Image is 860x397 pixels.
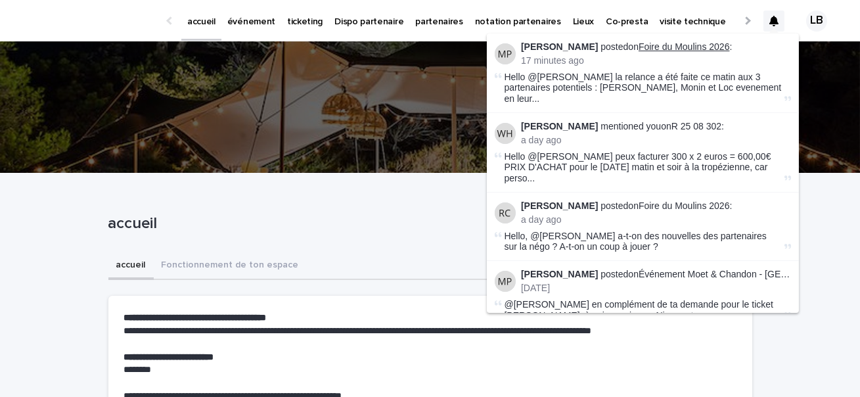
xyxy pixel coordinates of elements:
p: posted on : [521,269,791,280]
p: mentioned you on : [521,121,791,132]
img: Maureen Pilaud [495,43,516,64]
p: posted on : [521,200,791,212]
img: Ls34BcGeRexTGTNfXpUC [26,8,154,34]
p: accueil [108,214,747,233]
a: Foire du Moulins 2026 [639,200,730,211]
p: [DATE] [521,283,791,294]
span: Hello @[PERSON_NAME] peux facturer 300 x 2 euros = 600,00€ PRIX D'ACHAT pour le [DATE] matin et s... [505,151,782,184]
img: Maureen Pilaud [495,271,516,292]
a: Foire du Moulins 2026 [639,41,730,52]
span: Hello, @[PERSON_NAME] a-t-on des nouvelles des partenaires sur la négo ? A-t-on un coup à jouer ? [505,231,767,252]
button: Fonctionnement de ton espace [154,252,307,280]
img: Romane Camus [495,202,516,223]
button: accueil [108,252,154,280]
div: LB [806,11,827,32]
span: @[PERSON_NAME] en complément de ta demande pour le ticket [PERSON_NAME], à voir aussi avec Nimarent [505,299,774,321]
strong: [PERSON_NAME] [521,269,598,279]
img: William Hearsey [495,123,516,144]
strong: [PERSON_NAME] [521,200,598,211]
span: Hello @[PERSON_NAME] la relance a été faite ce matin aux 3 partenaires potentiels : [PERSON_NAME]... [505,72,782,105]
p: a day ago [521,135,791,146]
p: 17 minutes ago [521,55,791,66]
p: a day ago [521,214,791,225]
strong: [PERSON_NAME] [521,121,598,131]
a: R 25 08 302 [671,121,721,131]
p: posted on : [521,41,791,53]
strong: [PERSON_NAME] [521,41,598,52]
